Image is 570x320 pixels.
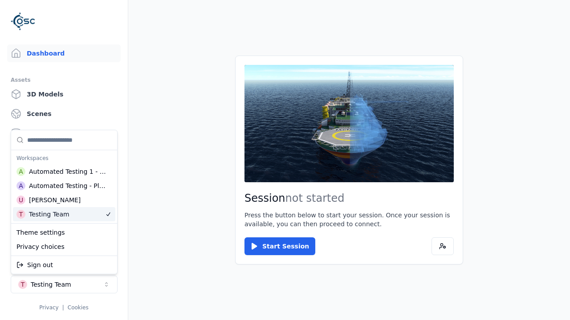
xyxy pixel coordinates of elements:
div: Automated Testing - Playwright [29,181,106,190]
div: Theme settings [13,225,115,240]
div: Sign out [13,258,115,272]
div: [PERSON_NAME] [29,196,81,204]
div: Automated Testing 1 - Playwright [29,167,106,176]
div: T [16,210,25,219]
div: Suggestions [11,130,117,223]
div: U [16,196,25,204]
div: Testing Team [29,210,69,219]
div: A [16,181,25,190]
div: Workspaces [13,152,115,164]
div: A [16,167,25,176]
div: Suggestions [11,224,117,256]
div: Suggestions [11,256,117,274]
div: Privacy choices [13,240,115,254]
